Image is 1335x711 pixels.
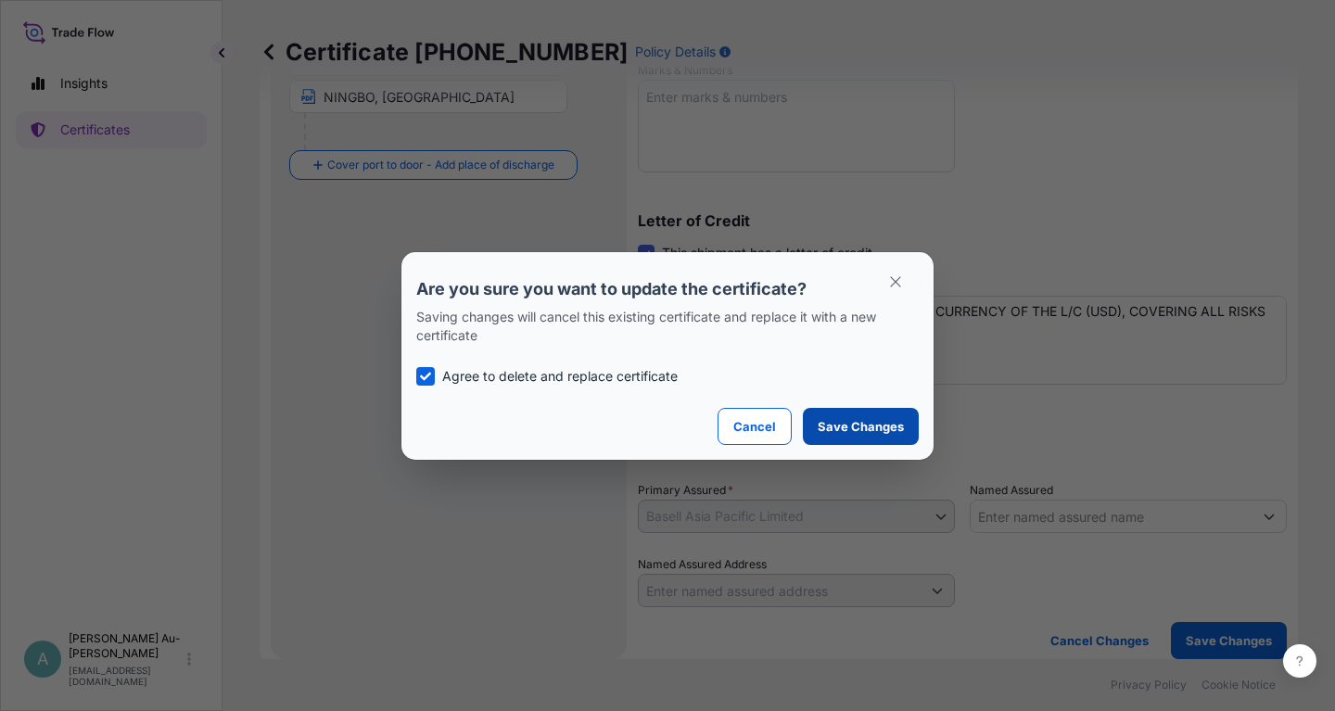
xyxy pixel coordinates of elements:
[416,278,919,300] p: Are you sure you want to update the certificate?
[733,417,776,436] p: Cancel
[803,408,919,445] button: Save Changes
[718,408,792,445] button: Cancel
[442,367,678,386] p: Agree to delete and replace certificate
[818,417,904,436] p: Save Changes
[416,308,919,345] p: Saving changes will cancel this existing certificate and replace it with a new certificate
